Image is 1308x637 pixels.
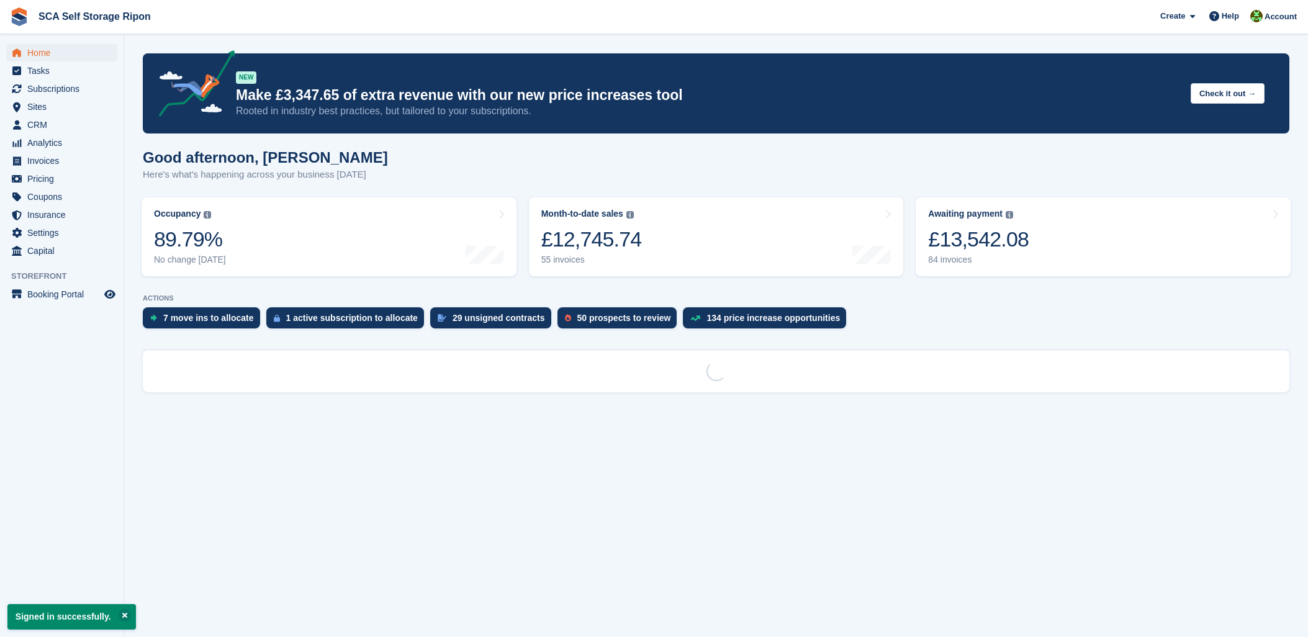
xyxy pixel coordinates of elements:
[928,255,1029,265] div: 84 invoices
[6,98,117,115] a: menu
[541,255,642,265] div: 55 invoices
[27,152,102,169] span: Invoices
[27,98,102,115] span: Sites
[148,50,235,121] img: price-adjustments-announcement-icon-8257ccfd72463d97f412b2fc003d46551f7dbcb40ab6d574587a9cd5c0d94...
[1222,10,1239,22] span: Help
[274,314,280,322] img: active_subscription_to_allocate_icon-d502201f5373d7db506a760aba3b589e785aa758c864c3986d89f69b8ff3...
[11,270,124,282] span: Storefront
[27,224,102,242] span: Settings
[6,188,117,206] a: menu
[143,149,388,166] h1: Good afternoon, [PERSON_NAME]
[6,152,117,169] a: menu
[266,307,430,335] a: 1 active subscription to allocate
[143,307,266,335] a: 7 move ins to allocate
[541,227,642,252] div: £12,745.74
[27,116,102,133] span: CRM
[928,209,1003,219] div: Awaiting payment
[27,134,102,151] span: Analytics
[565,314,571,322] img: prospect-51fa495bee0391a8d652442698ab0144808aea92771e9ea1ae160a38d050c398.svg
[204,211,211,219] img: icon-info-grey-7440780725fd019a000dd9b08b2336e03edf1995a4989e88bcd33f0948082b44.svg
[236,71,256,84] div: NEW
[143,294,1289,302] p: ACTIONS
[27,188,102,206] span: Coupons
[1160,10,1185,22] span: Create
[6,242,117,260] a: menu
[150,314,157,322] img: move_ins_to_allocate_icon-fdf77a2bb77ea45bf5b3d319d69a93e2d87916cf1d5bf7949dd705db3b84f3ca.svg
[286,313,418,323] div: 1 active subscription to allocate
[1006,211,1013,219] img: icon-info-grey-7440780725fd019a000dd9b08b2336e03edf1995a4989e88bcd33f0948082b44.svg
[6,224,117,242] a: menu
[928,227,1029,252] div: £13,542.08
[27,286,102,303] span: Booking Portal
[102,287,117,302] a: Preview store
[7,604,136,630] p: Signed in successfully.
[690,315,700,321] img: price_increase_opportunities-93ffe204e8149a01c8c9dc8f82e8f89637d9d84a8eef4429ea346261dce0b2c0.svg
[1250,10,1263,22] img: Kelly Neesham
[6,286,117,303] a: menu
[236,104,1181,118] p: Rooted in industry best practices, but tailored to your subscriptions.
[154,255,226,265] div: No change [DATE]
[27,62,102,79] span: Tasks
[6,44,117,61] a: menu
[27,242,102,260] span: Capital
[683,307,852,335] a: 134 price increase opportunities
[10,7,29,26] img: stora-icon-8386f47178a22dfd0bd8f6a31ec36ba5ce8667c1dd55bd0f319d3a0aa187defe.svg
[6,170,117,187] a: menu
[706,313,840,323] div: 134 price increase opportunities
[626,211,634,219] img: icon-info-grey-7440780725fd019a000dd9b08b2336e03edf1995a4989e88bcd33f0948082b44.svg
[154,209,201,219] div: Occupancy
[529,197,904,276] a: Month-to-date sales £12,745.74 55 invoices
[27,206,102,224] span: Insurance
[143,168,388,182] p: Here's what's happening across your business [DATE]
[27,44,102,61] span: Home
[27,170,102,187] span: Pricing
[163,313,254,323] div: 7 move ins to allocate
[27,80,102,97] span: Subscriptions
[6,206,117,224] a: menu
[577,313,671,323] div: 50 prospects to review
[6,116,117,133] a: menu
[1191,83,1265,104] button: Check it out →
[916,197,1291,276] a: Awaiting payment £13,542.08 84 invoices
[1265,11,1297,23] span: Account
[557,307,683,335] a: 50 prospects to review
[154,227,226,252] div: 89.79%
[236,86,1181,104] p: Make £3,347.65 of extra revenue with our new price increases tool
[430,307,557,335] a: 29 unsigned contracts
[541,209,623,219] div: Month-to-date sales
[6,80,117,97] a: menu
[142,197,516,276] a: Occupancy 89.79% No change [DATE]
[438,314,446,322] img: contract_signature_icon-13c848040528278c33f63329250d36e43548de30e8caae1d1a13099fd9432cc5.svg
[6,134,117,151] a: menu
[34,6,156,27] a: SCA Self Storage Ripon
[453,313,545,323] div: 29 unsigned contracts
[6,62,117,79] a: menu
